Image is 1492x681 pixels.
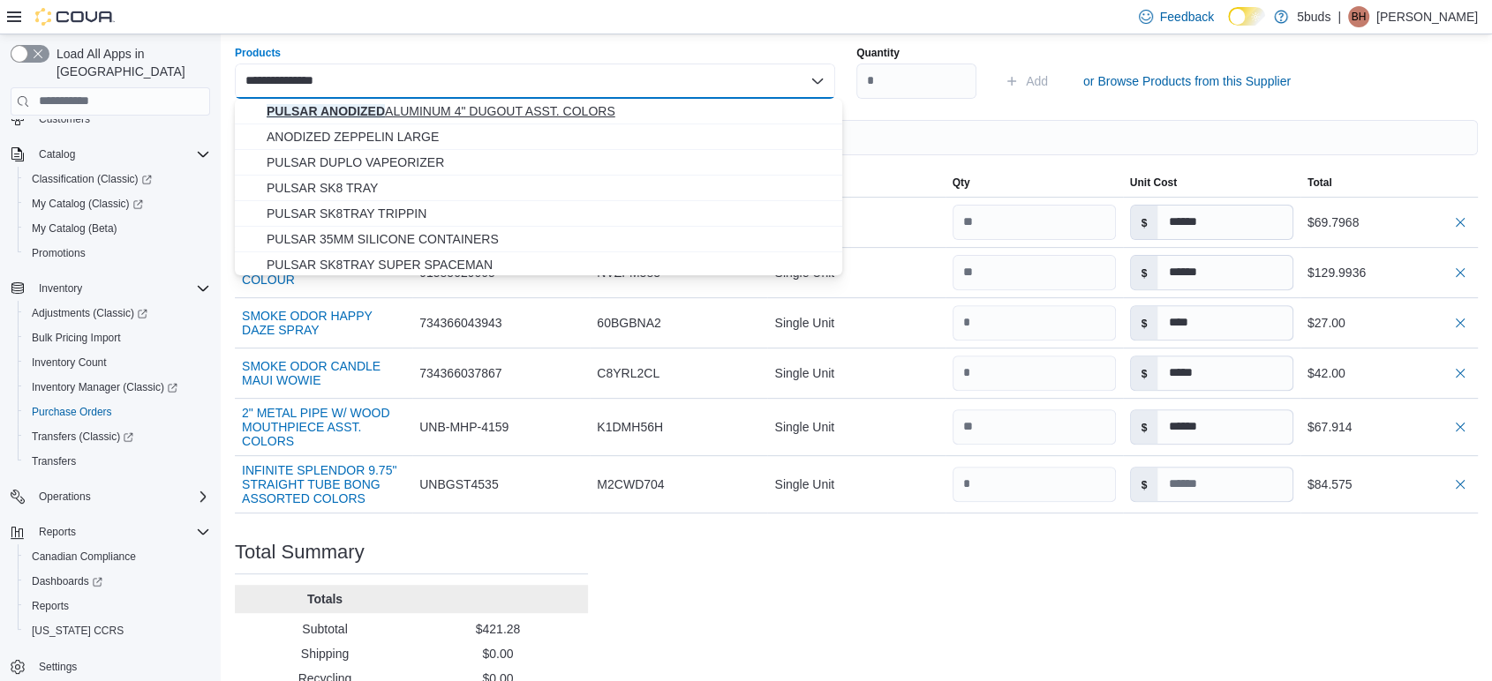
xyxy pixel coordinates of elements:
[1352,6,1367,27] span: BH
[1307,212,1471,233] div: $69.7968
[235,201,842,227] button: PULSAR SK8TRAY TRIPPIN
[32,331,121,345] span: Bulk Pricing Import
[18,544,217,569] button: Canadian Compliance
[1131,306,1158,340] label: $
[1083,72,1291,90] span: or Browse Products from this Supplier
[32,550,136,564] span: Canadian Compliance
[18,400,217,424] button: Purchase Orders
[1130,176,1177,190] span: Unit Cost
[242,359,405,387] button: SMOKE ODOR CANDLE MAUI WOWIE
[1131,468,1158,501] label: $
[1307,262,1471,283] div: $129.9936
[39,490,91,504] span: Operations
[32,306,147,320] span: Adjustments (Classic)
[18,569,217,594] a: Dashboards
[1307,416,1471,438] div: $67.914
[242,463,405,505] button: INFINITE SPLENDOR 9.75" STRAIGHT TUBE BONG ASSORTED COLORS
[1376,6,1478,27] p: [PERSON_NAME]
[32,574,102,588] span: Dashboards
[235,150,842,176] button: PULSAR DUPLO VAPEORIZER
[39,147,75,161] span: Catalog
[25,327,210,348] span: Bulk Pricing Import
[4,654,217,679] button: Settings
[32,380,177,394] span: Inventory Manager (Classic)
[1348,6,1369,27] div: Brittany Harpestad
[18,618,217,643] button: [US_STATE] CCRS
[18,375,217,400] a: Inventory Manager (Classic)
[49,45,210,80] span: Load All Apps in [GEOGRAPHIC_DATA]
[242,645,408,662] p: Shipping
[1307,312,1471,333] div: $27.00
[32,108,210,130] span: Customers
[32,656,84,677] a: Settings
[18,241,217,266] button: Promotions
[18,167,217,191] a: Classification (Classic)
[1076,64,1298,99] button: or Browse Products from this Supplier
[1131,356,1158,390] label: $
[4,106,217,131] button: Customers
[25,168,210,190] span: Classification (Classic)
[419,312,501,333] span: 734366043943
[25,168,159,190] a: Classification (Classic)
[597,363,659,384] span: C8YRL2CL
[25,193,150,214] a: My Catalog (Classic)
[25,571,210,592] span: Dashboards
[4,276,217,301] button: Inventory
[235,542,365,563] h3: Total Summary
[25,620,131,641] a: [US_STATE] CCRS
[767,467,945,502] div: Single Unit
[35,8,115,26] img: Cova
[39,660,77,674] span: Settings
[25,451,210,472] span: Transfers
[32,430,133,444] span: Transfers (Classic)
[1300,168,1478,197] button: Total
[32,221,117,236] span: My Catalog (Beta)
[25,426,140,447] a: Transfers (Classic)
[953,176,970,190] span: Qty
[25,546,143,567] a: Canadian Compliance
[32,486,210,507] span: Operations
[597,312,660,333] span: 60BGBNA2
[25,546,210,567] span: Canadian Compliance
[1131,256,1158,289] label: $
[18,350,217,375] button: Inventory Count
[4,142,217,167] button: Catalog
[18,216,217,241] button: My Catalog (Beta)
[1131,206,1158,239] label: $
[419,416,509,438] span: UNB-MHP-4159
[32,144,210,165] span: Catalog
[39,281,82,296] span: Inventory
[242,620,408,638] p: Subtotal
[32,144,82,165] button: Catalog
[32,521,210,543] span: Reports
[235,227,842,252] button: PULSAR 35MM SILICONE CONTAINERS
[18,326,217,350] button: Bulk Pricing Import
[25,426,210,447] span: Transfers (Classic)
[597,416,663,438] span: K1DMH56H
[597,474,664,495] span: M2CWD704
[767,409,945,445] div: Single Unit
[25,595,76,617] a: Reports
[32,454,76,468] span: Transfers
[856,46,900,60] label: Quantity
[25,327,128,348] a: Bulk Pricing Import
[810,74,825,88] button: Close list of options
[32,521,83,543] button: Reports
[415,645,581,662] p: $0.00
[1123,168,1300,197] button: Unit Cost
[32,655,210,677] span: Settings
[32,197,143,211] span: My Catalog (Classic)
[32,109,97,130] a: Customers
[235,46,281,60] label: Products
[25,218,210,239] span: My Catalog (Beta)
[25,303,154,324] a: Adjustments (Classic)
[1131,410,1158,444] label: $
[4,520,217,544] button: Reports
[946,168,1123,197] button: Qty
[415,620,581,638] p: $421.28
[767,205,945,240] div: Single Unit
[25,352,210,373] span: Inventory Count
[242,309,405,337] button: SMOKE ODOR HAPPY DAZE SPRAY
[25,193,210,214] span: My Catalog (Classic)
